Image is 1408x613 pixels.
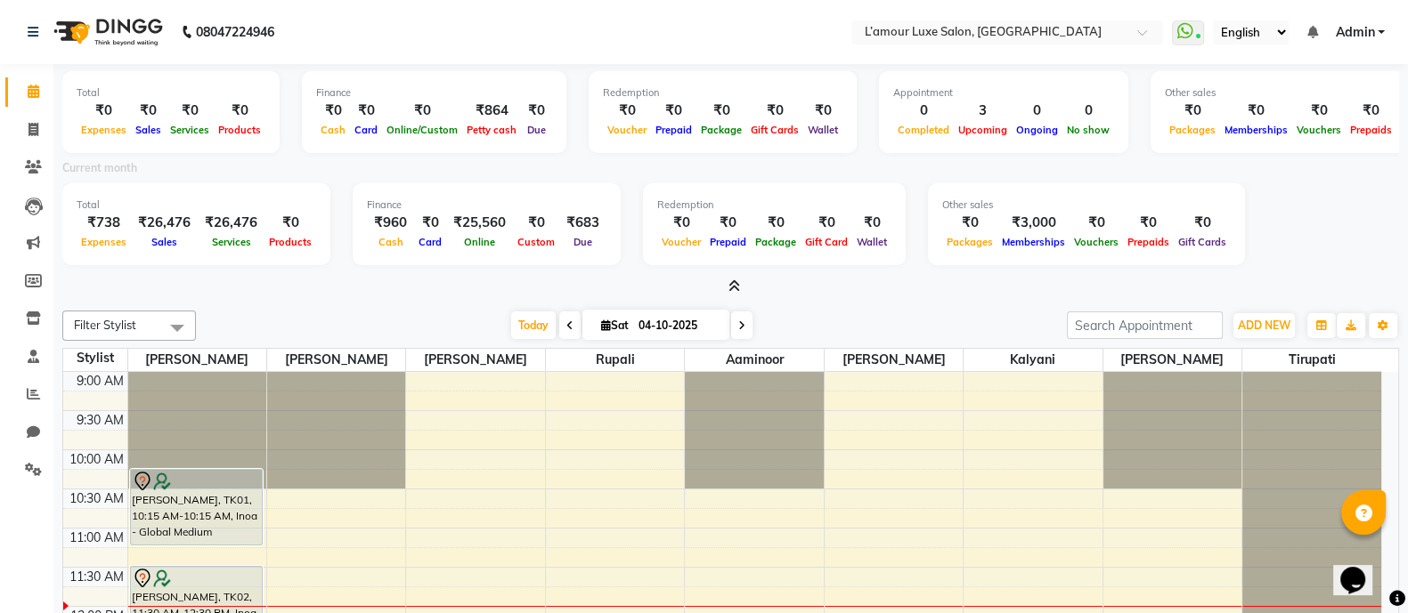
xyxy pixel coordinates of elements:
div: ₹0 [657,213,705,233]
span: Due [569,236,597,248]
button: ADD NEW [1233,313,1295,338]
span: Packages [942,236,997,248]
div: ₹0 [696,101,746,121]
b: 08047224946 [196,7,274,57]
span: Gift Cards [746,124,803,136]
div: 0 [893,101,954,121]
span: Cash [316,124,350,136]
span: [PERSON_NAME] [825,349,963,371]
div: ₹0 [77,101,131,121]
div: ₹0 [265,213,316,233]
div: ₹0 [651,101,696,121]
span: Package [751,236,801,248]
div: Total [77,198,316,213]
div: ₹0 [382,101,462,121]
span: [PERSON_NAME] [406,349,544,371]
span: Sales [147,236,182,248]
span: Ongoing [1012,124,1062,136]
span: Voucher [657,236,705,248]
span: Due [523,124,550,136]
div: ₹0 [350,101,382,121]
span: Kalyani [964,349,1102,371]
span: Upcoming [954,124,1012,136]
div: 0 [1012,101,1062,121]
span: [PERSON_NAME] [128,349,266,371]
label: Current month [62,160,137,176]
div: ₹0 [414,213,446,233]
span: Packages [1165,124,1220,136]
div: ₹0 [852,213,891,233]
span: Completed [893,124,954,136]
span: [PERSON_NAME] [267,349,405,371]
div: Redemption [657,198,891,213]
div: ₹0 [1220,101,1292,121]
div: ₹0 [521,101,552,121]
div: 0 [1062,101,1114,121]
span: Memberships [1220,124,1292,136]
div: ₹0 [705,213,751,233]
span: Card [414,236,446,248]
div: Total [77,85,265,101]
div: ₹0 [1070,213,1123,233]
div: ₹0 [751,213,801,233]
span: Voucher [603,124,651,136]
div: Other sales [942,198,1231,213]
div: ₹26,476 [131,213,198,233]
span: Package [696,124,746,136]
span: Admin [1335,23,1374,42]
span: Products [214,124,265,136]
span: No show [1062,124,1114,136]
div: Appointment [893,85,1114,101]
div: ₹0 [1165,101,1220,121]
div: ₹3,000 [997,213,1070,233]
span: Rupali [546,349,684,371]
span: Prepaid [651,124,696,136]
div: Stylist [63,349,127,367]
span: Memberships [997,236,1070,248]
span: ADD NEW [1238,319,1290,332]
input: Search Appointment [1067,311,1223,339]
div: ₹0 [1346,101,1396,121]
span: Services [208,236,256,248]
div: ₹0 [214,101,265,121]
span: Aaminoor [685,349,823,371]
span: Gift Card [801,236,852,248]
div: ₹26,476 [198,213,265,233]
span: Wallet [852,236,891,248]
div: ₹25,560 [446,213,513,233]
div: ₹738 [77,213,131,233]
span: Vouchers [1292,124,1346,136]
span: Filter Stylist [74,318,136,332]
div: 10:00 AM [66,450,127,469]
div: ₹0 [603,101,651,121]
span: Prepaids [1346,124,1396,136]
iframe: chat widget [1333,542,1390,595]
span: Products [265,236,316,248]
span: Custom [513,236,559,248]
div: Finance [367,198,606,213]
span: Cash [374,236,408,248]
div: 11:00 AM [66,528,127,547]
div: 9:30 AM [73,411,127,430]
div: ₹0 [1174,213,1231,233]
span: Online/Custom [382,124,462,136]
span: Card [350,124,382,136]
div: ₹0 [316,101,350,121]
span: Prepaid [705,236,751,248]
div: ₹0 [166,101,214,121]
div: ₹864 [462,101,521,121]
div: ₹0 [942,213,997,233]
div: Finance [316,85,552,101]
div: ₹683 [559,213,606,233]
span: Sales [131,124,166,136]
div: 9:00 AM [73,372,127,391]
div: Redemption [603,85,842,101]
span: Today [511,311,556,339]
div: ₹0 [803,101,842,121]
input: 2025-10-04 [633,312,722,339]
span: Online [460,236,500,248]
span: Expenses [77,236,131,248]
div: [PERSON_NAME], TK01, 10:15 AM-10:15 AM, Inoa - Global Medium [131,470,263,544]
span: [PERSON_NAME] [1103,349,1241,371]
div: ₹0 [1123,213,1174,233]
